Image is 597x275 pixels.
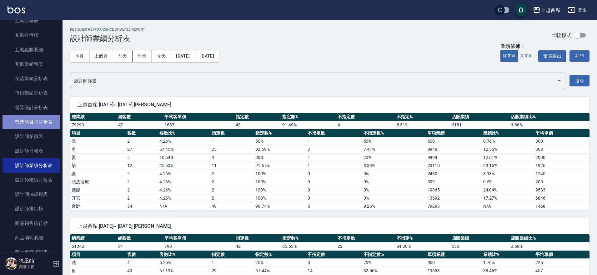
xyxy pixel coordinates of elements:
[126,202,158,210] td: 54
[70,251,126,259] th: 項目
[234,242,281,250] td: 42
[210,129,254,137] th: 指定數
[254,194,306,202] td: 100 %
[210,267,254,275] td: 29
[5,257,18,270] img: Person
[234,113,281,121] th: 指定數
[254,186,306,194] td: 100 %
[3,158,60,173] a: 設計師業績分析表
[70,202,126,210] td: 合計
[281,121,336,129] td: 91.49 %
[254,153,306,161] td: 80 %
[534,258,589,267] td: 225
[281,234,336,242] th: 指定數%
[210,202,254,210] td: 49
[126,170,158,178] td: 2
[78,223,582,229] span: 上越首席 [DATE]~ [DATE] [PERSON_NAME]
[306,137,362,145] td: 1
[3,187,60,201] a: 設計師抽成報表
[3,231,60,245] a: 商品消耗明細
[362,186,426,194] td: 0 %
[551,32,571,38] p: 比較模式
[210,258,254,267] td: 1
[450,234,509,242] th: 店販業績
[78,102,582,108] span: 上越首席 [DATE]~ [DATE] [PERSON_NAME]
[70,113,117,121] th: 總業績
[70,234,117,242] th: 總業績
[362,145,426,153] td: 7.41 %
[126,178,158,186] td: 2
[210,137,254,145] td: 1
[70,137,126,145] td: 洗
[3,86,60,100] a: 每日業績分析表
[306,267,362,275] td: 14
[482,145,534,153] td: 12.55 %
[426,170,482,178] td: 2480
[158,258,210,267] td: 6.25 %
[126,251,158,259] th: 客數
[500,50,518,62] button: 虛業績
[482,161,534,170] td: 29.15 %
[254,202,306,210] td: 90.74%
[254,251,306,259] th: 指定數%
[538,50,566,62] button: 報表匯出
[395,113,450,121] th: 不指定%
[210,178,254,186] td: 2
[426,145,482,153] td: 9948
[117,113,163,121] th: 總客數
[509,234,589,242] th: 店販業績比%
[534,129,589,137] th: 平均單價
[126,267,158,275] td: 43
[336,113,395,121] th: 不指定數
[3,28,60,42] a: 互助排行榜
[117,121,163,129] td: 47
[534,178,589,186] td: 200
[426,194,482,202] td: 13692
[530,4,563,17] button: 上越首席
[163,121,234,129] td: 1687
[8,6,25,13] img: Logo
[70,50,89,62] button: 本月
[509,242,589,250] td: 0.68 %
[195,50,219,62] button: [DATE]
[426,153,482,161] td: 9999
[126,129,158,137] th: 客數
[3,144,60,158] a: 設計師日報表
[362,137,426,145] td: 50 %
[158,145,210,153] td: 57.45 %
[306,202,362,210] td: 5
[362,267,426,275] td: 32.56 %
[426,178,482,186] td: 399
[362,161,426,170] td: 8.33 %
[254,178,306,186] td: 100 %
[158,186,210,194] td: 4.26 %
[362,178,426,186] td: 0 %
[362,202,426,210] td: 9.26%
[569,50,589,62] button: 列印
[210,161,254,170] td: 11
[89,50,113,62] button: 上個月
[254,161,306,170] td: 91.67 %
[158,194,210,202] td: 4.26 %
[234,121,281,129] td: 43
[126,161,158,170] td: 12
[534,161,589,170] td: 1926
[158,267,210,275] td: 67.19 %
[254,145,306,153] td: 92.59 %
[569,75,589,87] button: 搜尋
[3,245,60,259] a: 商品進銷貨報表
[426,202,482,210] td: 79293
[534,153,589,161] td: 2000
[3,216,60,231] a: 商品銷售排行榜
[518,50,535,62] button: 實業績
[482,129,534,137] th: 業績比%
[281,113,336,121] th: 指定數%
[70,34,145,43] h3: 設計師業績分析表
[534,145,589,153] td: 368
[482,251,534,259] th: 業績比%
[210,251,254,259] th: 指定數
[306,153,362,161] td: 1
[306,258,362,267] td: 3
[70,129,589,211] table: a dense table
[158,153,210,161] td: 10.64 %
